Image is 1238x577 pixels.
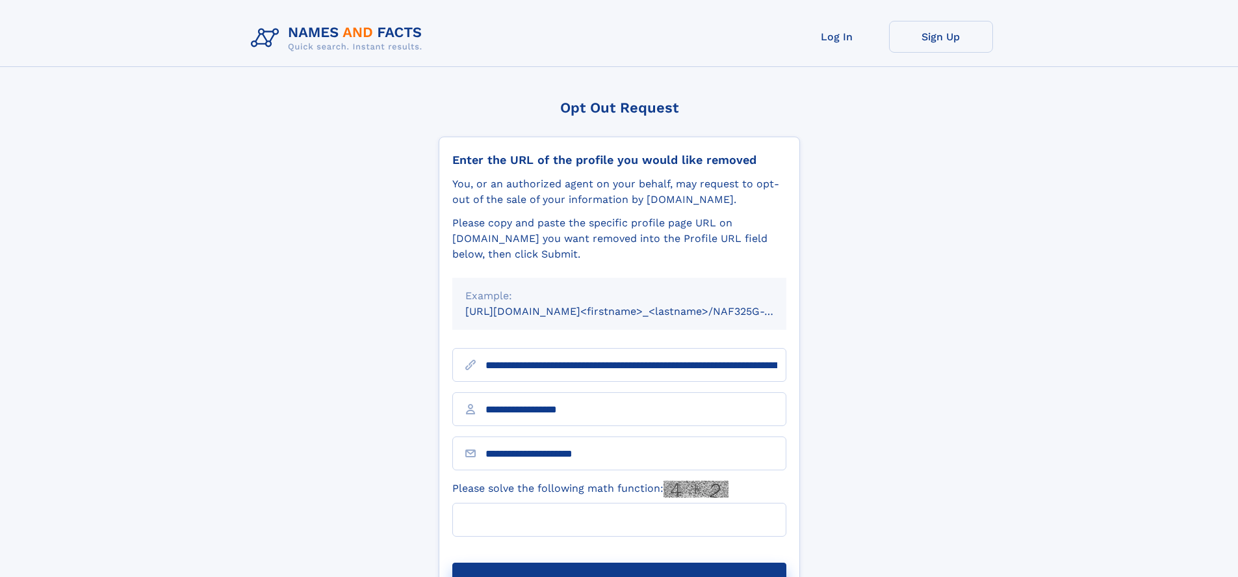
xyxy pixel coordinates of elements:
div: Please copy and paste the specific profile page URL on [DOMAIN_NAME] you want removed into the Pr... [452,215,786,262]
a: Sign Up [889,21,993,53]
div: Enter the URL of the profile you would like removed [452,153,786,167]
div: Example: [465,288,773,304]
label: Please solve the following math function: [452,481,729,498]
small: [URL][DOMAIN_NAME]<firstname>_<lastname>/NAF325G-xxxxxxxx [465,305,811,317]
div: You, or an authorized agent on your behalf, may request to opt-out of the sale of your informatio... [452,176,786,208]
a: Log In [785,21,889,53]
img: Logo Names and Facts [246,21,433,56]
div: Opt Out Request [439,100,800,116]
